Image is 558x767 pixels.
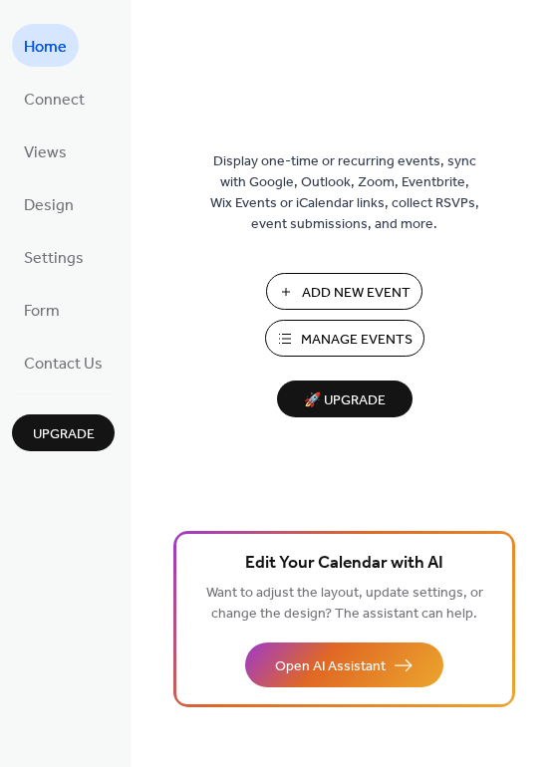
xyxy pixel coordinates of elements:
[302,283,411,304] span: Add New Event
[266,273,422,310] button: Add New Event
[206,580,483,628] span: Want to adjust the layout, update settings, or change the design? The assistant can help.
[265,320,424,357] button: Manage Events
[24,296,60,327] span: Form
[12,341,115,383] a: Contact Us
[12,77,97,120] a: Connect
[275,656,386,677] span: Open AI Assistant
[210,151,479,235] span: Display one-time or recurring events, sync with Google, Outlook, Zoom, Eventbrite, Wix Events or ...
[24,32,67,63] span: Home
[301,330,413,351] span: Manage Events
[245,642,443,687] button: Open AI Assistant
[12,129,79,172] a: Views
[24,190,74,221] span: Design
[24,243,84,274] span: Settings
[245,550,443,578] span: Edit Your Calendar with AI
[12,24,79,67] a: Home
[24,85,85,116] span: Connect
[277,381,413,417] button: 🚀 Upgrade
[289,387,401,414] span: 🚀 Upgrade
[12,414,115,451] button: Upgrade
[12,235,96,278] a: Settings
[12,182,86,225] a: Design
[24,349,103,380] span: Contact Us
[33,424,95,445] span: Upgrade
[24,137,67,168] span: Views
[12,288,72,331] a: Form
